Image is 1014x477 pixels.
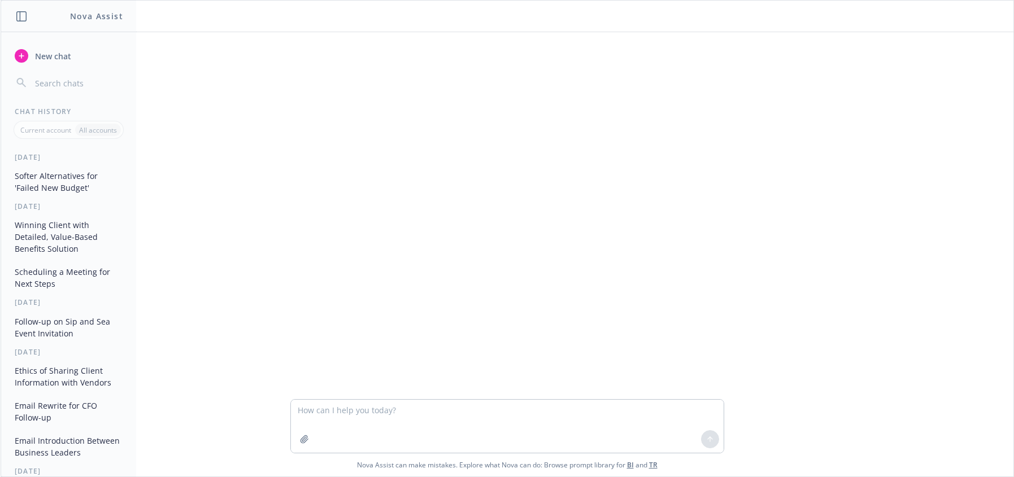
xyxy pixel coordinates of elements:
[79,125,117,135] p: All accounts
[10,312,127,343] button: Follow-up on Sip and Sea Event Invitation
[1,202,136,211] div: [DATE]
[10,216,127,258] button: Winning Client with Detailed, Value-Based Benefits Solution
[10,431,127,462] button: Email Introduction Between Business Leaders
[1,347,136,357] div: [DATE]
[1,107,136,116] div: Chat History
[10,46,127,66] button: New chat
[33,50,71,62] span: New chat
[20,125,71,135] p: Current account
[1,152,136,162] div: [DATE]
[10,262,127,293] button: Scheduling a Meeting for Next Steps
[10,396,127,427] button: Email Rewrite for CFO Follow-up
[649,460,658,470] a: TR
[70,10,123,22] h1: Nova Assist
[627,460,634,470] a: BI
[10,167,127,197] button: Softer Alternatives for 'Failed New Budget'
[10,361,127,392] button: Ethics of Sharing Client Information with Vendors
[1,297,136,307] div: [DATE]
[33,75,123,91] input: Search chats
[1,466,136,476] div: [DATE]
[5,453,1009,476] span: Nova Assist can make mistakes. Explore what Nova can do: Browse prompt library for and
